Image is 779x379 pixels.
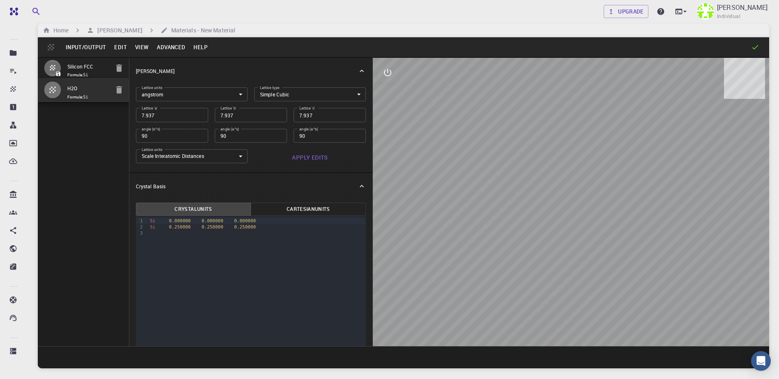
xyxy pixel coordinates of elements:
[136,224,144,230] div: 2
[153,41,189,54] button: Advanced
[110,41,131,54] button: Edit
[169,218,191,224] span: 0.000000
[136,149,248,163] div: Scale Interatomic Distances
[250,203,366,216] button: CartesianUnits
[94,26,142,35] h6: [PERSON_NAME]
[604,5,648,18] a: Upgrade
[751,351,771,371] div: Open Intercom Messenger
[129,173,373,199] div: Crystal Basis
[221,105,236,111] label: Lattice 'b'
[62,41,110,54] button: Input/Output
[136,218,144,224] div: 1
[234,218,256,224] span: 0.000000
[717,12,740,21] span: Individual
[299,126,318,132] label: angle (a^b)
[136,87,248,101] div: angstrom
[142,105,157,111] label: Lattice 'a'
[67,72,109,78] span: Formula:
[136,230,144,236] div: 3
[136,67,175,75] p: [PERSON_NAME]
[136,203,251,216] button: CrystalUnits
[150,218,155,224] span: Si
[169,224,191,230] span: 0.250000
[221,126,239,132] label: angle (a^c)
[697,3,714,20] img: Mohamed Abdelaziz
[202,224,223,230] span: 0.250000
[150,224,155,230] span: Si
[129,58,373,84] div: [PERSON_NAME]
[142,126,160,132] label: angle (b^c)
[131,41,153,54] button: View
[717,2,768,12] p: [PERSON_NAME]
[136,183,165,190] p: Crystal Basis
[254,87,366,101] div: Simple Cubic
[7,7,18,16] img: logo
[234,224,256,230] span: 0.250000
[83,73,88,77] code: Si
[299,105,315,111] label: Lattice 'c'
[83,95,88,99] code: Si
[142,85,163,90] label: Lattice units
[189,41,211,54] button: Help
[168,26,235,35] h6: Materials - New Material
[16,6,46,13] span: Support
[254,149,366,166] button: Apply Edits
[50,26,69,35] h6: Home
[142,147,163,152] label: Lattice units
[260,85,280,90] label: Lattice type
[67,94,109,100] span: Formula:
[202,218,223,224] span: 0.000000
[41,26,237,35] nav: breadcrumb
